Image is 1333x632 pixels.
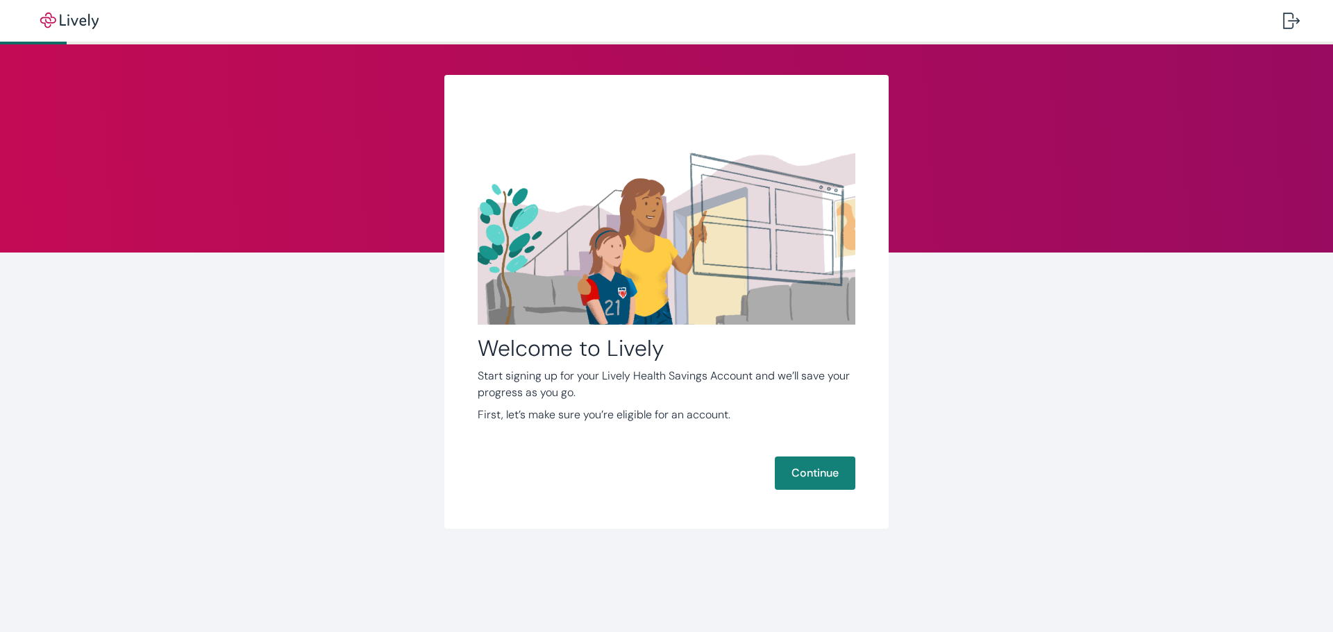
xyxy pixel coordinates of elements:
[478,407,855,423] p: First, let’s make sure you’re eligible for an account.
[478,334,855,362] h2: Welcome to Lively
[31,12,108,29] img: Lively
[478,368,855,401] p: Start signing up for your Lively Health Savings Account and we’ll save your progress as you go.
[1272,4,1311,37] button: Log out
[775,456,855,490] button: Continue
